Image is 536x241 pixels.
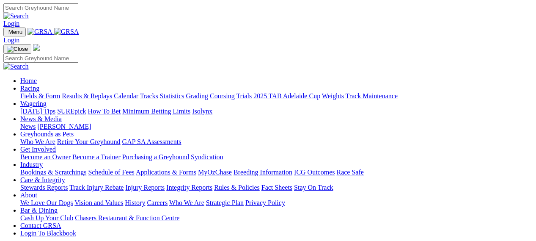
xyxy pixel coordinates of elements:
[214,184,260,191] a: Rules & Policies
[33,44,40,51] img: logo-grsa-white.png
[7,46,28,53] img: Close
[74,199,123,206] a: Vision and Values
[3,54,78,63] input: Search
[114,92,138,100] a: Calendar
[160,92,184,100] a: Statistics
[20,92,533,100] div: Racing
[20,184,68,191] a: Stewards Reports
[198,169,232,176] a: MyOzChase
[20,176,65,183] a: Care & Integrity
[140,92,158,100] a: Tracks
[20,108,533,115] div: Wagering
[54,28,79,36] img: GRSA
[20,108,55,115] a: [DATE] Tips
[20,169,86,176] a: Bookings & Scratchings
[3,63,29,70] img: Search
[88,169,134,176] a: Schedule of Fees
[8,29,22,35] span: Menu
[210,92,235,100] a: Coursing
[122,153,189,161] a: Purchasing a Greyhound
[20,153,533,161] div: Get Involved
[3,20,19,27] a: Login
[294,184,333,191] a: Stay On Track
[20,153,71,161] a: Become an Owner
[20,115,62,122] a: News & Media
[3,36,19,44] a: Login
[122,138,181,145] a: GAP SA Assessments
[75,214,179,222] a: Chasers Restaurant & Function Centre
[57,108,86,115] a: SUREpick
[69,184,124,191] a: Track Injury Rebate
[20,123,36,130] a: News
[125,184,165,191] a: Injury Reports
[20,207,58,214] a: Bar & Dining
[169,199,204,206] a: Who We Are
[20,214,533,222] div: Bar & Dining
[20,146,56,153] a: Get Involved
[20,85,39,92] a: Racing
[62,92,112,100] a: Results & Replays
[57,138,121,145] a: Retire Your Greyhound
[20,169,533,176] div: Industry
[20,77,37,84] a: Home
[261,184,292,191] a: Fact Sheets
[206,199,244,206] a: Strategic Plan
[186,92,208,100] a: Grading
[20,199,533,207] div: About
[72,153,121,161] a: Become a Trainer
[294,169,335,176] a: ICG Outcomes
[20,130,74,138] a: Greyhounds as Pets
[336,169,363,176] a: Race Safe
[3,12,29,20] img: Search
[147,199,168,206] a: Careers
[322,92,344,100] a: Weights
[20,222,61,229] a: Contact GRSA
[20,138,55,145] a: Who We Are
[3,3,78,12] input: Search
[20,191,37,199] a: About
[125,199,145,206] a: History
[234,169,292,176] a: Breeding Information
[245,199,285,206] a: Privacy Policy
[346,92,398,100] a: Track Maintenance
[20,123,533,130] div: News & Media
[88,108,121,115] a: How To Bet
[20,184,533,191] div: Care & Integrity
[20,138,533,146] div: Greyhounds as Pets
[20,161,43,168] a: Industry
[37,123,91,130] a: [PERSON_NAME]
[122,108,190,115] a: Minimum Betting Limits
[3,28,26,36] button: Toggle navigation
[20,92,60,100] a: Fields & Form
[27,28,52,36] img: GRSA
[20,199,73,206] a: We Love Our Dogs
[20,100,47,107] a: Wagering
[136,169,196,176] a: Applications & Forms
[253,92,320,100] a: 2025 TAB Adelaide Cup
[192,108,212,115] a: Isolynx
[3,44,31,54] button: Toggle navigation
[191,153,223,161] a: Syndication
[20,214,73,222] a: Cash Up Your Club
[236,92,252,100] a: Trials
[20,230,76,237] a: Login To Blackbook
[166,184,212,191] a: Integrity Reports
